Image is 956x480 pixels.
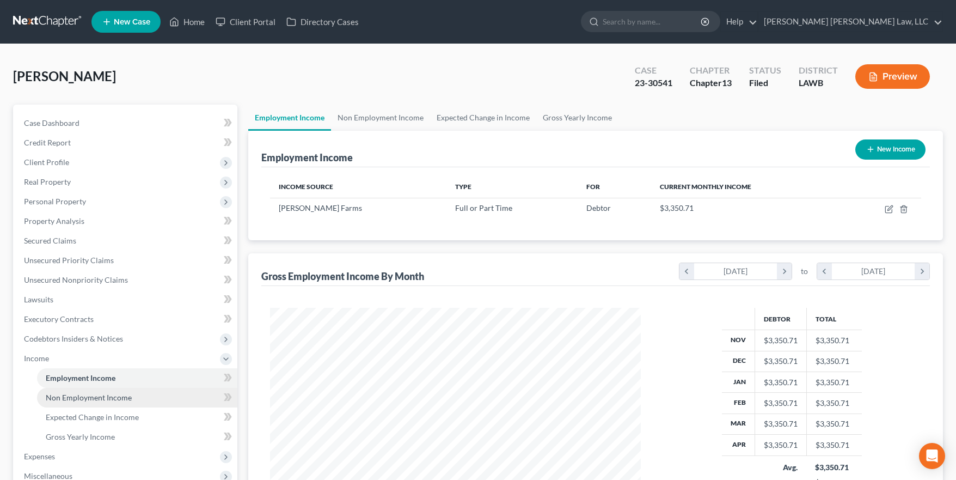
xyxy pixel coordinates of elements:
th: Nov [722,330,755,351]
span: Income [24,354,49,363]
span: For [586,183,600,191]
a: Property Analysis [15,211,237,231]
div: Case [635,64,672,77]
td: $3,350.71 [806,351,862,372]
a: Employment Income [248,105,331,131]
a: [PERSON_NAME] [PERSON_NAME] Law, LLC [758,12,942,32]
span: New Case [114,18,150,26]
i: chevron_left [679,263,694,280]
span: Case Dashboard [24,118,79,127]
a: Non Employment Income [331,105,430,131]
td: $3,350.71 [806,372,862,392]
a: Help [721,12,757,32]
span: Secured Claims [24,236,76,245]
i: chevron_left [817,263,832,280]
span: Debtor [586,203,611,212]
th: Feb [722,393,755,414]
div: [DATE] [694,263,777,280]
a: Employment Income [37,368,237,388]
span: Unsecured Priority Claims [24,256,114,265]
span: [PERSON_NAME] Farms [279,203,362,212]
span: Property Analysis [24,216,84,226]
div: Filed [749,77,781,89]
button: New Income [855,139,926,160]
span: $3,350.71 [660,203,694,212]
div: $3,350.71 [764,440,798,451]
div: $3,350.71 [764,335,798,346]
div: Open Intercom Messenger [919,443,945,469]
span: Executory Contracts [24,314,94,324]
a: Expected Change in Income [37,408,237,427]
th: Total [806,308,862,330]
th: Debtor [755,308,806,330]
a: Client Portal [210,12,281,32]
a: Home [164,12,210,32]
span: Unsecured Nonpriority Claims [24,275,128,284]
span: Income Source [279,183,333,191]
th: Jan [722,372,755,392]
div: $3,350.71 [815,462,853,473]
td: $3,350.71 [806,330,862,351]
div: $3,350.71 [764,418,798,429]
span: Real Property [24,177,71,186]
div: Employment Income [261,151,353,164]
div: $3,350.71 [764,398,798,409]
span: 13 [722,77,732,88]
div: LAWB [799,77,838,89]
a: Executory Contracts [15,309,237,329]
span: Gross Yearly Income [46,432,115,441]
a: Directory Cases [281,12,364,32]
span: Credit Report [24,138,71,147]
div: [DATE] [832,263,915,280]
div: $3,350.71 [764,377,798,388]
a: Case Dashboard [15,113,237,133]
th: Mar [722,414,755,434]
a: Expected Change in Income [430,105,536,131]
a: Credit Report [15,133,237,153]
span: Lawsuits [24,295,53,304]
a: Lawsuits [15,290,237,309]
span: Type [455,183,471,191]
input: Search by name... [603,11,702,32]
td: $3,350.71 [806,435,862,455]
span: Personal Property [24,197,86,206]
a: Gross Yearly Income [536,105,618,131]
div: Chapter [690,77,732,89]
div: $3,350.71 [764,356,798,367]
button: Preview [855,64,930,89]
a: Secured Claims [15,231,237,251]
span: Expected Change in Income [46,412,139,422]
a: Non Employment Income [37,388,237,408]
div: Status [749,64,781,77]
a: Gross Yearly Income [37,427,237,447]
td: $3,350.71 [806,414,862,434]
span: [PERSON_NAME] [13,68,116,84]
i: chevron_right [915,263,929,280]
div: District [799,64,838,77]
a: Unsecured Nonpriority Claims [15,270,237,290]
span: Client Profile [24,157,69,167]
span: to [801,266,808,277]
span: Current Monthly Income [660,183,751,191]
span: Non Employment Income [46,393,132,402]
a: Unsecured Priority Claims [15,251,237,270]
div: Chapter [690,64,732,77]
td: $3,350.71 [806,393,862,414]
div: Avg. [763,462,798,473]
th: Dec [722,351,755,372]
i: chevron_right [777,263,792,280]
div: Gross Employment Income By Month [261,270,424,283]
span: Full or Part Time [455,203,512,212]
div: 23-30541 [635,77,672,89]
span: Employment Income [46,373,115,382]
span: Codebtors Insiders & Notices [24,334,123,343]
span: Expenses [24,452,55,461]
th: Apr [722,435,755,455]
